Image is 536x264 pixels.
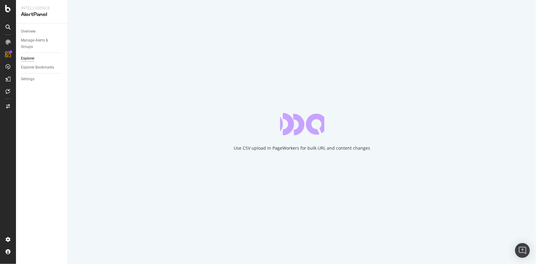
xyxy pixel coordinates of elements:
[21,76,64,82] a: Settings
[21,55,34,62] div: Explorer
[21,64,64,71] a: Explorer Bookmarks
[280,113,324,135] div: animation
[21,11,63,18] div: AlertPanel
[21,37,58,50] div: Manage Alerts & Groups
[234,145,370,151] div: Use CSV upload in PageWorkers for bulk URL and content changes
[21,64,54,71] div: Explorer Bookmarks
[515,243,530,258] div: Open Intercom Messenger
[21,28,36,35] div: Overview
[21,76,34,82] div: Settings
[21,28,64,35] a: Overview
[21,37,64,50] a: Manage Alerts & Groups
[21,5,63,11] div: Intelligence
[21,55,64,62] a: Explorer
